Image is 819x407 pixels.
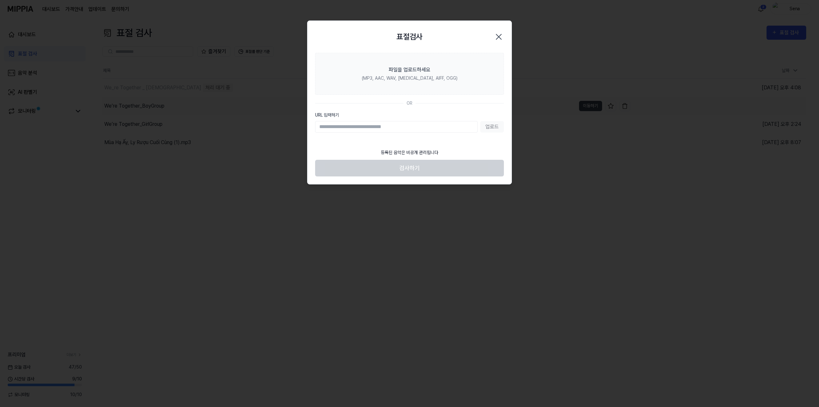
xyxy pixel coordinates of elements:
[362,75,457,82] div: (MP3, AAC, WAV, [MEDICAL_DATA], AIFF, OGG)
[407,100,412,107] div: OR
[389,66,430,74] div: 파일을 업로드하세요
[315,112,504,118] label: URL 입력하기
[377,145,442,160] div: 등록된 음악은 비공개 관리됩니다
[396,31,423,43] h2: 표절검사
